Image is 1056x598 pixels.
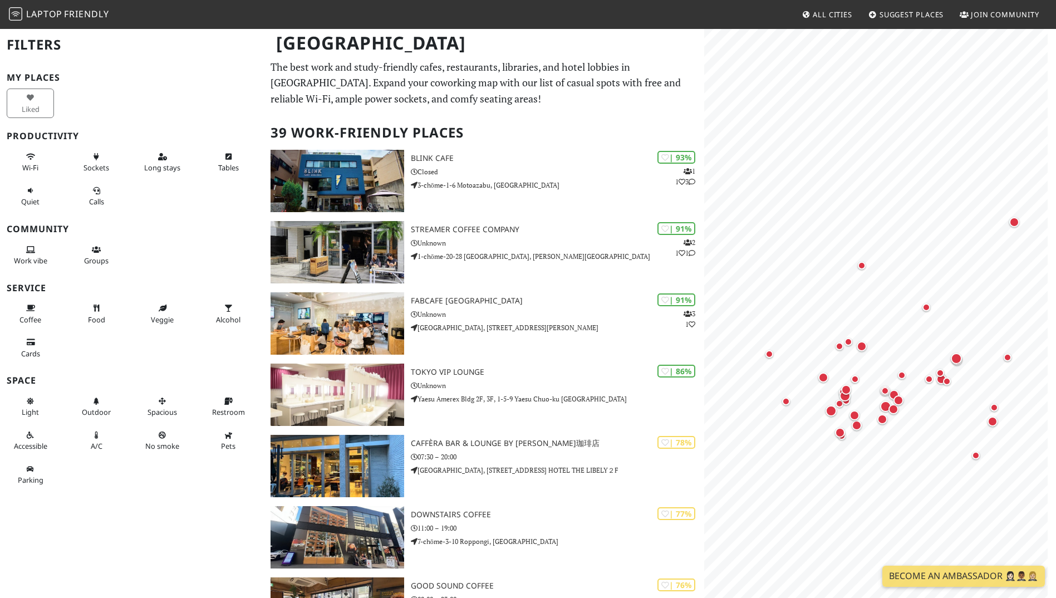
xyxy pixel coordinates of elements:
[144,163,180,173] span: Long stays
[657,579,695,591] div: | 76%
[88,315,105,325] span: Food
[839,394,853,408] div: Map marker
[271,435,404,497] img: CAFFÈRA BAR & LOUNGE by 上島珈琲店
[271,506,404,568] img: DOWNSTAIRS COFFEE
[22,163,38,173] span: Stable Wi-Fi
[955,4,1044,24] a: Join Community
[7,72,257,83] h3: My Places
[271,364,404,426] img: Tokyo VIP Lounge
[271,150,404,212] img: BLINK Cafe
[411,166,704,177] p: Closed
[7,182,54,211] button: Quiet
[264,506,704,568] a: DOWNSTAIRS COFFEE | 77% DOWNSTAIRS COFFEE 11:00 – 19:00 7-chōme-3-10 Roppongi, [GEOGRAPHIC_DATA]
[89,197,104,207] span: Video/audio calls
[264,221,704,283] a: Streamer Coffee Company | 91% 211 Streamer Coffee Company Unknown 1-chōme-20-28 [GEOGRAPHIC_DATA]...
[7,131,257,141] h3: Productivity
[411,581,704,591] h3: GOOD SOUND COFFEE
[875,412,890,427] div: Map marker
[411,154,704,163] h3: BLINK Cafe
[971,9,1039,19] span: Join Community
[779,395,793,408] div: Map marker
[82,407,111,417] span: Outdoor area
[264,150,704,212] a: BLINK Cafe | 93% 113 BLINK Cafe Closed 3-chōme-1-6 Motoazabu, [GEOGRAPHIC_DATA]
[7,148,54,177] button: Wi-Fi
[886,402,901,416] div: Map marker
[1007,215,1021,229] div: Map marker
[837,388,853,404] div: Map marker
[878,399,893,414] div: Map marker
[864,4,949,24] a: Suggest Places
[839,383,853,397] div: Map marker
[835,429,848,443] div: Map marker
[221,441,235,451] span: Pet friendly
[950,353,964,367] div: Map marker
[411,225,704,234] h3: Streamer Coffee Company
[934,372,949,386] div: Map marker
[833,397,846,410] div: Map marker
[205,426,252,455] button: Pets
[64,8,109,20] span: Friendly
[21,349,40,359] span: Credit cards
[833,425,847,440] div: Map marker
[854,339,869,354] div: Map marker
[21,197,40,207] span: Quiet
[763,347,776,361] div: Map marker
[73,299,120,329] button: Food
[73,148,120,177] button: Sockets
[145,441,179,451] span: Smoke free
[985,414,1000,429] div: Map marker
[264,364,704,426] a: Tokyo VIP Lounge | 86% Tokyo VIP Lounge Unknown Yaesu Amerex Bldg 2F, 3F, 1-5-9 Yaesu Chuo-ku [GE...
[84,163,109,173] span: Power sockets
[264,292,704,355] a: FabCafe Tokyo | 91% 31 FabCafe [GEOGRAPHIC_DATA] Unknown [GEOGRAPHIC_DATA], [STREET_ADDRESS][PERS...
[657,151,695,164] div: | 93%
[216,315,240,325] span: Alcohol
[411,322,704,333] p: [GEOGRAPHIC_DATA], [STREET_ADDRESS][PERSON_NAME]
[7,375,257,386] h3: Space
[934,366,947,380] div: Map marker
[19,315,41,325] span: Coffee
[148,407,177,417] span: Spacious
[7,241,54,270] button: Work vibe
[7,299,54,329] button: Coffee
[14,256,47,266] span: People working
[139,148,186,177] button: Long stays
[657,507,695,520] div: | 77%
[7,392,54,421] button: Light
[411,367,704,377] h3: Tokyo VIP Lounge
[9,5,109,24] a: LaptopFriendly LaptopFriendly
[922,372,936,386] div: Map marker
[1001,351,1014,364] div: Map marker
[73,241,120,270] button: Groups
[139,426,186,455] button: No smoke
[271,221,404,283] img: Streamer Coffee Company
[797,4,857,24] a: All Cities
[949,351,964,366] div: Map marker
[891,393,906,408] div: Map marker
[73,426,120,455] button: A/C
[14,441,47,451] span: Accessible
[878,384,892,398] div: Map marker
[264,435,704,497] a: CAFFÈRA BAR & LOUNGE by 上島珈琲店 | 78% CAFFÈRA BAR & LOUNGE by [PERSON_NAME]珈琲店 07:30 – 20:00 [GEOGR...
[271,292,404,355] img: FabCafe Tokyo
[26,8,62,20] span: Laptop
[878,384,892,398] div: Map marker
[212,407,245,417] span: Restroom
[7,224,257,234] h3: Community
[271,116,697,150] h2: 39 Work-Friendly Places
[684,308,695,330] p: 3 1
[18,475,43,485] span: Parking
[935,371,949,385] div: Map marker
[73,392,120,421] button: Outdoor
[816,370,831,385] div: Map marker
[847,408,862,423] div: Map marker
[657,222,695,235] div: | 91%
[411,452,704,462] p: 07:30 – 20:00
[7,460,54,489] button: Parking
[73,182,120,211] button: Calls
[895,369,908,382] div: Map marker
[940,375,954,388] div: Map marker
[855,259,868,272] div: Map marker
[411,523,704,533] p: 11:00 – 19:00
[969,449,983,462] div: Map marker
[411,251,704,262] p: 1-chōme-20-28 [GEOGRAPHIC_DATA], [PERSON_NAME][GEOGRAPHIC_DATA]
